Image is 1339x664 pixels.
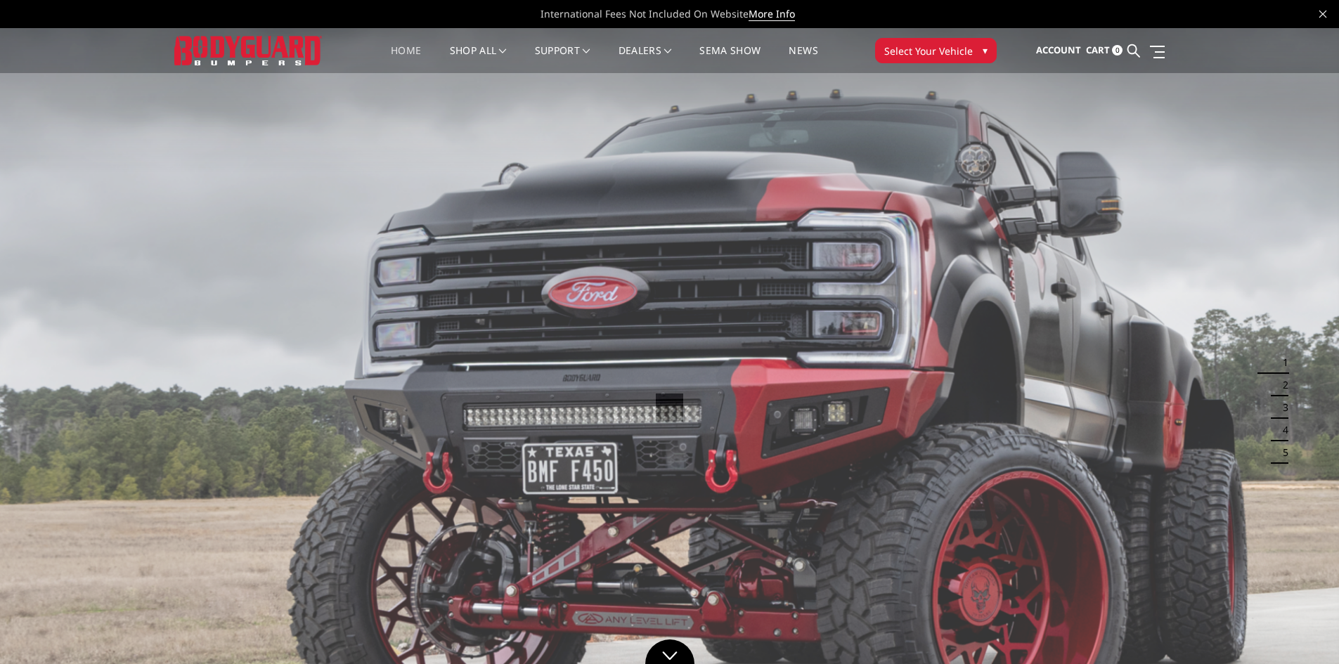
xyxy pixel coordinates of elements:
span: Account [1036,44,1081,56]
button: Select Your Vehicle [875,38,997,63]
a: Support [535,46,590,73]
span: 0 [1112,45,1123,56]
button: 5 of 5 [1274,441,1288,464]
a: Cart 0 [1086,32,1123,70]
button: 3 of 5 [1274,396,1288,419]
span: ▾ [983,43,988,58]
span: Cart [1086,44,1110,56]
a: Home [391,46,421,73]
a: Dealers [619,46,672,73]
button: 4 of 5 [1274,419,1288,441]
a: Account [1036,32,1081,70]
button: 2 of 5 [1274,374,1288,396]
span: Select Your Vehicle [884,44,973,58]
a: News [789,46,817,73]
a: More Info [749,7,795,21]
a: Click to Down [645,639,694,664]
button: 1 of 5 [1274,351,1288,374]
a: shop all [450,46,507,73]
a: SEMA Show [699,46,761,73]
img: BODYGUARD BUMPERS [174,36,322,65]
